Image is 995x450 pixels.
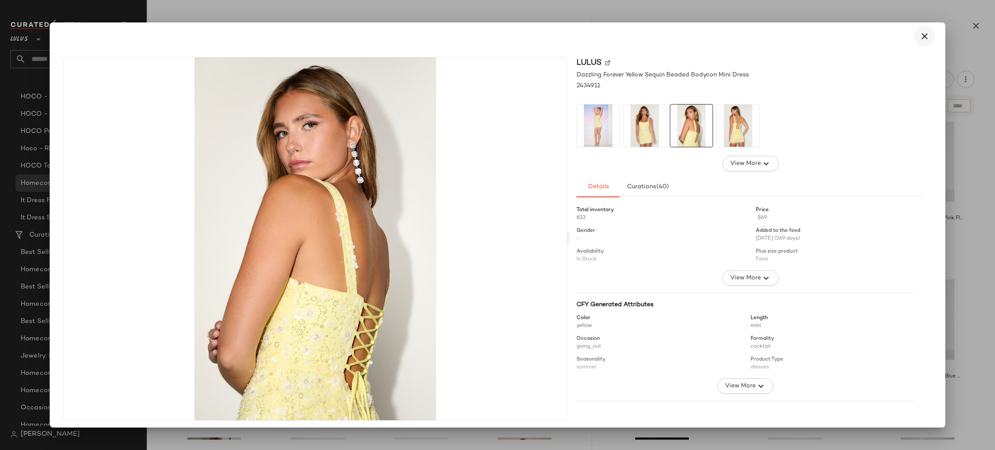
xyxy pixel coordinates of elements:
[717,378,773,394] button: View More
[577,105,619,147] img: 13017581_2434911.jpg
[730,158,761,169] span: View More
[722,270,779,286] button: View More
[717,105,759,147] img: 2434911_2_03_back_Retakes_2025-08-08.jpg
[725,381,756,391] span: View More
[670,105,713,147] img: 2434911_2_02_front_Retakes_2025-08-08.jpg
[577,81,600,90] span: 2434911
[627,184,669,190] span: Curations
[577,300,914,309] div: CFY Generated Attributes
[64,57,567,420] img: 2434911_2_02_front_Retakes_2025-08-08.jpg
[577,57,602,69] span: Lulus
[577,70,749,79] span: Dazzling Forever Yellow Sequin Beaded Bodycon Mini Dress
[656,184,669,190] span: (40)
[605,60,610,66] img: svg%3e
[624,105,666,147] img: 2434911_2_01_hero_Retakes_2025-08-08.jpg
[587,184,608,190] span: Details
[730,273,761,283] span: View More
[722,156,779,171] button: View More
